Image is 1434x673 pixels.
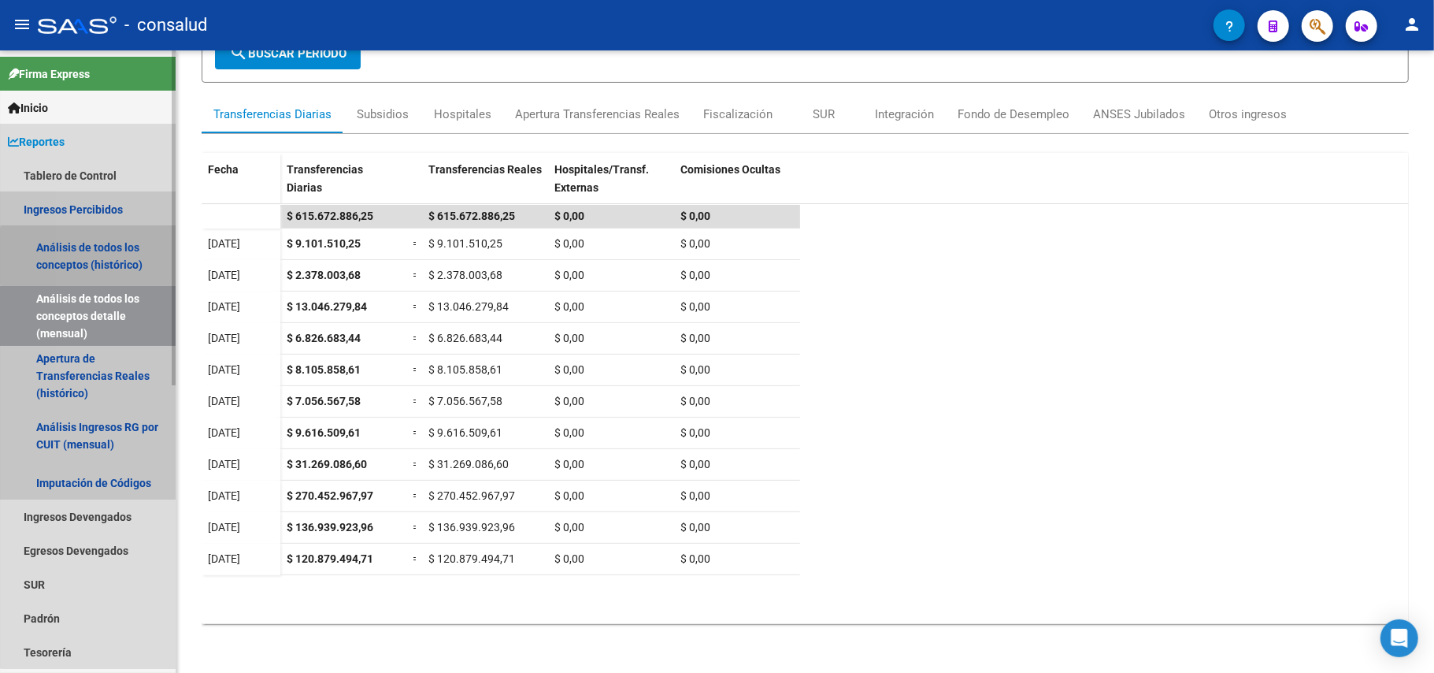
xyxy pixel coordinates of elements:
[674,153,800,219] datatable-header-cell: Comisiones Ocultas
[680,300,710,313] span: $ 0,00
[428,237,502,250] span: $ 9.101.510,25
[703,106,773,123] div: Fiscalización
[413,489,419,502] span: =
[208,395,240,407] span: [DATE]
[554,332,584,344] span: $ 0,00
[208,552,240,565] span: [DATE]
[428,269,502,281] span: $ 2.378.003,68
[680,163,780,176] span: Comisiones Ocultas
[287,552,373,565] span: $ 120.879.494,71
[287,163,363,194] span: Transferencias Diarias
[428,363,502,376] span: $ 8.105.858,61
[287,332,361,344] span: $ 6.826.683,44
[554,521,584,534] span: $ 0,00
[428,300,509,313] span: $ 13.046.279,84
[428,163,542,176] span: Transferencias Reales
[554,426,584,439] span: $ 0,00
[680,552,710,565] span: $ 0,00
[8,133,65,151] span: Reportes
[208,163,239,176] span: Fecha
[413,300,419,313] span: =
[680,363,710,376] span: $ 0,00
[208,426,240,439] span: [DATE]
[287,489,373,502] span: $ 270.452.967,97
[422,153,548,219] datatable-header-cell: Transferencias Reales
[428,210,515,222] span: $ 615.672.886,25
[287,210,373,222] span: $ 615.672.886,25
[554,210,584,222] span: $ 0,00
[1380,619,1418,657] div: Open Intercom Messenger
[680,395,710,407] span: $ 0,00
[357,106,409,123] div: Subsidios
[202,153,280,219] datatable-header-cell: Fecha
[413,363,419,376] span: =
[208,489,240,502] span: [DATE]
[413,552,419,565] span: =
[875,106,934,123] div: Integración
[124,8,207,43] span: - consalud
[1093,106,1185,123] div: ANSES Jubilados
[515,106,680,123] div: Apertura Transferencias Reales
[428,458,509,470] span: $ 31.269.086,60
[958,106,1069,123] div: Fondo de Desempleo
[680,426,710,439] span: $ 0,00
[287,426,361,439] span: $ 9.616.509,61
[208,363,240,376] span: [DATE]
[428,489,515,502] span: $ 270.452.967,97
[208,300,240,313] span: [DATE]
[213,106,332,123] div: Transferencias Diarias
[1209,106,1287,123] div: Otros ingresos
[280,153,406,219] datatable-header-cell: Transferencias Diarias
[208,521,240,534] span: [DATE]
[287,521,373,534] span: $ 136.939.923,96
[287,269,361,281] span: $ 2.378.003,68
[413,426,419,439] span: =
[208,458,240,470] span: [DATE]
[680,332,710,344] span: $ 0,00
[428,426,502,439] span: $ 9.616.509,61
[229,46,346,61] span: Buscar Período
[413,269,419,281] span: =
[813,106,835,123] div: SUR
[680,210,710,222] span: $ 0,00
[8,99,48,117] span: Inicio
[8,65,90,83] span: Firma Express
[215,38,361,69] button: Buscar Período
[680,237,710,250] span: $ 0,00
[287,237,361,250] span: $ 9.101.510,25
[554,163,649,194] span: Hospitales/Transf. Externas
[680,489,710,502] span: $ 0,00
[287,395,361,407] span: $ 7.056.567,58
[554,552,584,565] span: $ 0,00
[548,153,674,219] datatable-header-cell: Hospitales/Transf. Externas
[554,269,584,281] span: $ 0,00
[554,458,584,470] span: $ 0,00
[434,106,491,123] div: Hospitales
[428,521,515,534] span: $ 136.939.923,96
[208,332,240,344] span: [DATE]
[554,395,584,407] span: $ 0,00
[413,395,419,407] span: =
[413,458,419,470] span: =
[1403,15,1421,34] mat-icon: person
[413,521,419,534] span: =
[680,458,710,470] span: $ 0,00
[554,489,584,502] span: $ 0,00
[428,332,502,344] span: $ 6.826.683,44
[208,269,240,281] span: [DATE]
[554,300,584,313] span: $ 0,00
[428,395,502,407] span: $ 7.056.567,58
[413,332,419,344] span: =
[680,269,710,281] span: $ 0,00
[554,363,584,376] span: $ 0,00
[554,237,584,250] span: $ 0,00
[229,43,248,62] mat-icon: search
[428,552,515,565] span: $ 120.879.494,71
[413,237,419,250] span: =
[287,363,361,376] span: $ 8.105.858,61
[287,458,367,470] span: $ 31.269.086,60
[13,15,31,34] mat-icon: menu
[680,521,710,534] span: $ 0,00
[287,300,367,313] span: $ 13.046.279,84
[208,237,240,250] span: [DATE]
